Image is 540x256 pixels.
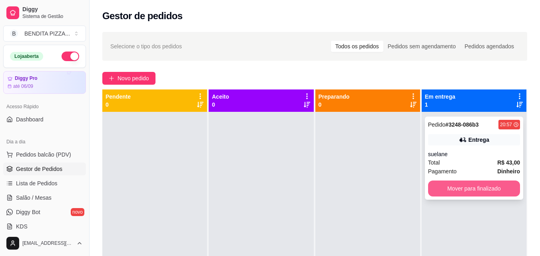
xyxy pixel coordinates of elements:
p: Em entrega [425,93,455,101]
a: Diggy Proaté 06/09 [3,71,86,94]
p: Preparando [319,93,350,101]
div: Entrega [468,136,489,144]
span: Selecione o tipo dos pedidos [110,42,182,51]
div: BENDITA PIZZA ... [24,30,70,38]
span: Dashboard [16,115,44,123]
article: até 06/09 [13,83,33,89]
strong: R$ 43,00 [497,159,520,166]
span: Total [428,158,440,167]
div: Pedidos agendados [460,41,518,52]
span: plus [109,75,114,81]
button: Select a team [3,26,86,42]
a: Salão / Mesas [3,191,86,204]
article: Diggy Pro [15,75,38,81]
strong: # 3248-086b3 [445,121,478,128]
div: Acesso Rápido [3,100,86,113]
a: Dashboard [3,113,86,126]
span: Pedidos balcão (PDV) [16,151,71,159]
div: Dia a dia [3,135,86,148]
span: Diggy Bot [16,208,40,216]
div: Pedidos sem agendamento [383,41,460,52]
div: Loja aberta [10,52,43,61]
span: B [10,30,18,38]
span: Salão / Mesas [16,194,52,202]
strong: Dinheiro [497,168,520,175]
a: Diggy Botnovo [3,206,86,218]
p: Aceito [212,93,229,101]
button: Mover para finalizado [428,181,520,196]
button: [EMAIL_ADDRESS][DOMAIN_NAME] [3,234,86,253]
div: suelane [428,150,520,158]
span: Pedido [428,121,446,128]
span: Novo pedido [118,74,149,83]
span: [EMAIL_ADDRESS][DOMAIN_NAME] [22,240,73,246]
button: Novo pedido [102,72,155,85]
p: 0 [319,101,350,109]
p: Pendente [106,93,131,101]
button: Pedidos balcão (PDV) [3,148,86,161]
h2: Gestor de pedidos [102,10,183,22]
a: DiggySistema de Gestão [3,3,86,22]
span: Sistema de Gestão [22,13,83,20]
span: KDS [16,222,28,230]
p: 0 [212,101,229,109]
p: 1 [425,101,455,109]
span: Lista de Pedidos [16,179,58,187]
div: 20:57 [500,121,512,128]
button: Alterar Status [62,52,79,61]
div: Todos os pedidos [331,41,383,52]
a: Lista de Pedidos [3,177,86,190]
span: Pagamento [428,167,457,176]
span: Diggy [22,6,83,13]
a: KDS [3,220,86,233]
span: Gestor de Pedidos [16,165,62,173]
p: 0 [106,101,131,109]
a: Gestor de Pedidos [3,163,86,175]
